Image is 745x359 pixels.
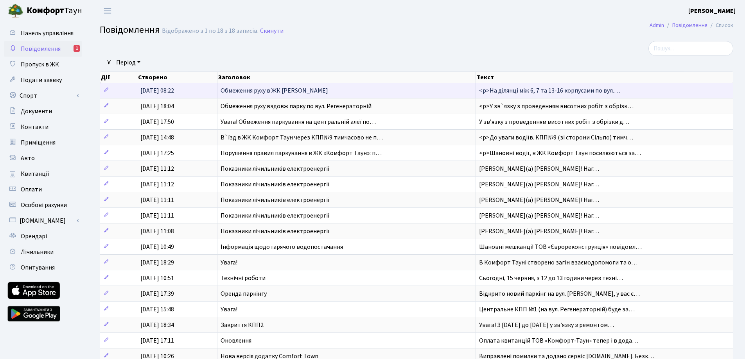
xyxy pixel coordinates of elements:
span: Закриття КПП2 [221,321,264,329]
span: Показники лічильників електроенергії [221,164,330,173]
input: Пошук... [648,41,733,56]
span: Орендарі [21,232,47,241]
nav: breadcrumb [638,17,745,34]
span: [DATE] 18:29 [140,258,174,267]
a: Повідомлення1 [4,41,82,57]
span: [DATE] 10:51 [140,274,174,282]
th: Текст [476,72,733,83]
span: [DATE] 18:04 [140,102,174,111]
span: Шановні мешканці! ТОВ «Єврореконструкція» повідомл… [479,243,642,251]
div: 1 [74,45,80,52]
span: Показники лічильників електроенергії [221,227,330,236]
span: Увага! [221,305,237,314]
span: <p>До уваги водіїв. КПП№9 (зі сторони Сільпо) тимч… [479,133,633,142]
li: Список [707,21,733,30]
span: [DATE] 17:39 [140,289,174,298]
span: Обмеження руху в ЖК [PERSON_NAME] [221,86,328,95]
a: Скинути [260,27,284,35]
span: [DATE] 10:49 [140,243,174,251]
span: [DATE] 17:25 [140,149,174,157]
button: Переключити навігацію [98,4,117,17]
span: Показники лічильників електроенергії [221,180,330,189]
span: [DATE] 08:22 [140,86,174,95]
a: Опитування [4,260,82,275]
span: Опитування [21,263,55,272]
a: Документи [4,104,82,119]
b: Комфорт [27,4,64,17]
a: [PERSON_NAME] [688,6,736,16]
span: [DATE] 17:11 [140,336,174,345]
a: Пропуск в ЖК [4,57,82,72]
a: Подати заявку [4,72,82,88]
span: Показники лічильників електроенергії [221,211,330,220]
span: В`їзд в ЖК Комфорт Таун через КПП№9 тимчасово не п… [221,133,383,142]
span: [PERSON_NAME](а) [PERSON_NAME]! Наг… [479,227,599,236]
a: Особові рахунки [4,197,82,213]
span: Оплата квитанцій ТОВ «Комфорт-Таун» тепер і в дода… [479,336,638,345]
span: Приміщення [21,138,56,147]
span: Повідомлення [21,45,61,53]
span: У звʼязку з проведенням висотних робіт з обрізки д… [479,118,629,126]
span: <p>У зв`язку з проведенням висотних робіт з обрізк… [479,102,634,111]
a: Період [113,56,144,69]
span: Особові рахунки [21,201,67,209]
span: [DATE] 11:11 [140,196,174,204]
a: Лічильники [4,244,82,260]
span: Технічні роботи [221,274,266,282]
span: Квитанції [21,170,49,178]
a: Приміщення [4,135,82,150]
span: Центральне КПП №1 (на вул. Регенераторній) буде за… [479,305,635,314]
span: Лічильники [21,248,54,256]
span: Увага! Обмеження паркування на центральній алеї по… [221,118,376,126]
span: [DATE] 17:50 [140,118,174,126]
a: Авто [4,150,82,166]
span: [PERSON_NAME](а) [PERSON_NAME]! Наг… [479,211,599,220]
span: Увага! [221,258,237,267]
span: Повідомлення [100,23,160,37]
span: Обмеження руху вздовж парку по вул. Регенераторній [221,102,372,111]
th: Заголовок [217,72,476,83]
span: Порушення правил паркування в ЖК «Комфорт Таун»: п… [221,149,382,157]
span: [DATE] 11:11 [140,211,174,220]
a: Повідомлення [672,21,707,29]
span: Контакти [21,123,48,131]
span: Документи [21,107,52,116]
span: Сьогодні, 15 червня, з 12 до 13 години через техні… [479,274,623,282]
a: Квитанції [4,166,82,182]
span: В Комфорт Тауні створено загін взаємодопомоги та о… [479,258,637,267]
span: [DATE] 11:12 [140,164,174,173]
span: [DATE] 18:34 [140,321,174,329]
span: [DATE] 15:48 [140,305,174,314]
span: [DATE] 14:48 [140,133,174,142]
span: Подати заявку [21,76,62,84]
a: [DOMAIN_NAME] [4,213,82,229]
a: Панель управління [4,25,82,41]
span: <p>Шановні водії, в ЖК Комфорт Таун посилюються за… [479,149,641,157]
span: Оплати [21,185,42,194]
img: logo.png [8,3,23,19]
a: Спорт [4,88,82,104]
span: <p>На ділянці між 6, 7 та 13-16 корпусами по вул.… [479,86,620,95]
span: Оренда паркінгу [221,289,267,298]
span: [PERSON_NAME](а) [PERSON_NAME]! Наг… [479,164,599,173]
span: [PERSON_NAME](а) [PERSON_NAME]! Наг… [479,196,599,204]
span: Відкрито новий паркінг на вул. [PERSON_NAME], у вас є… [479,289,640,298]
span: [DATE] 11:12 [140,180,174,189]
div: Відображено з 1 по 18 з 18 записів. [162,27,259,35]
a: Оплати [4,182,82,197]
a: Орендарі [4,229,82,244]
a: Admin [650,21,664,29]
span: Увага! З [DATE] до [DATE] у зв’язку з ремонтом… [479,321,614,329]
span: Авто [21,154,35,163]
span: Оновлення [221,336,251,345]
th: Дії [100,72,137,83]
span: Таун [27,4,82,18]
th: Створено [137,72,217,83]
b: [PERSON_NAME] [688,7,736,15]
span: [DATE] 11:08 [140,227,174,236]
a: Контакти [4,119,82,135]
span: Показники лічильників електроенергії [221,196,330,204]
span: [PERSON_NAME](а) [PERSON_NAME]! Наг… [479,180,599,189]
span: Панель управління [21,29,74,38]
span: Інформація щодо гарячого водопостачання [221,243,343,251]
